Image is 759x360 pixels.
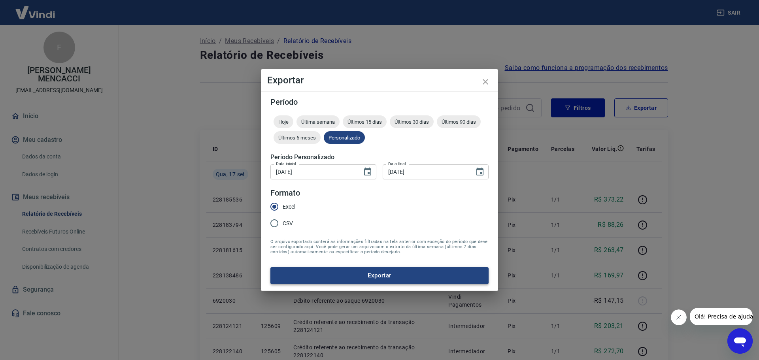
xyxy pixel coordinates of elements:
div: Personalizado [324,131,365,144]
button: Exportar [270,267,489,284]
iframe: Fechar mensagem [671,309,687,325]
div: Últimos 90 dias [437,115,481,128]
span: Últimos 90 dias [437,119,481,125]
h5: Período Personalizado [270,153,489,161]
span: Hoje [274,119,293,125]
button: Choose date, selected date is 17 de set de 2025 [472,164,488,180]
label: Data inicial [276,161,296,167]
span: Excel [283,203,295,211]
div: Últimos 15 dias [343,115,387,128]
iframe: Botão para abrir a janela de mensagens [727,328,753,354]
div: Últimos 6 meses [274,131,321,144]
legend: Formato [270,187,300,199]
h5: Período [270,98,489,106]
h4: Exportar [267,75,492,85]
div: Última semana [296,115,340,128]
span: Última semana [296,119,340,125]
iframe: Mensagem da empresa [690,308,753,325]
span: CSV [283,219,293,228]
span: Olá! Precisa de ajuda? [5,6,66,12]
span: Personalizado [324,135,365,141]
span: O arquivo exportado conterá as informações filtradas na tela anterior com exceção do período que ... [270,239,489,254]
button: Choose date, selected date is 16 de set de 2025 [360,164,376,180]
button: close [476,72,495,91]
span: Últimos 15 dias [343,119,387,125]
span: Últimos 30 dias [390,119,434,125]
input: DD/MM/YYYY [270,164,357,179]
input: DD/MM/YYYY [383,164,469,179]
div: Últimos 30 dias [390,115,434,128]
div: Hoje [274,115,293,128]
label: Data final [388,161,406,167]
span: Últimos 6 meses [274,135,321,141]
